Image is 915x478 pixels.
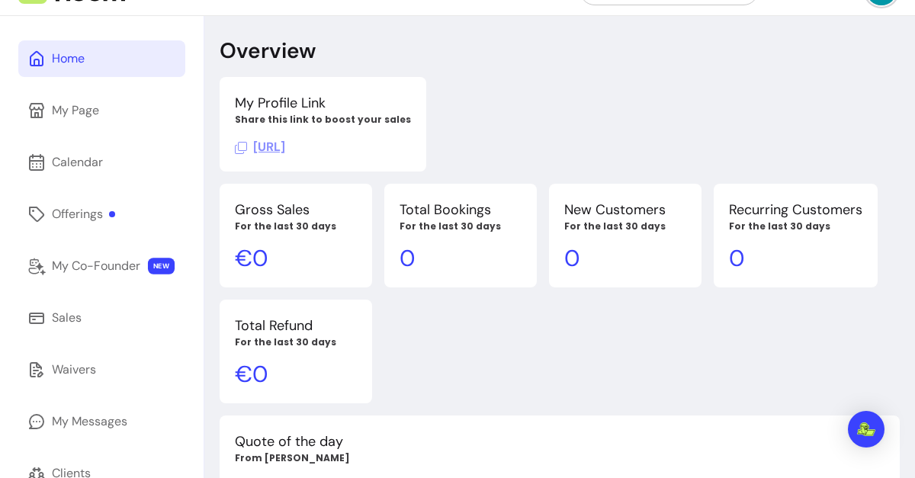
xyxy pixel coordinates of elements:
[18,248,185,284] a: My Co-Founder NEW
[235,220,357,233] p: For the last 30 days
[18,92,185,129] a: My Page
[220,37,316,65] p: Overview
[18,40,185,77] a: Home
[400,199,522,220] p: Total Bookings
[400,220,522,233] p: For the last 30 days
[235,431,884,452] p: Quote of the day
[564,199,686,220] p: New Customers
[52,361,96,379] div: Waivers
[148,258,175,274] span: NEW
[235,336,357,348] p: For the last 30 days
[848,411,884,448] div: Apri il messenger Intercom
[52,412,127,431] div: My Messages
[235,139,285,155] span: Click to copy
[235,245,357,272] p: € 0
[400,245,522,272] p: 0
[235,92,411,114] p: My Profile Link
[729,245,862,272] p: 0
[18,300,185,336] a: Sales
[52,257,140,275] div: My Co-Founder
[18,144,185,181] a: Calendar
[18,403,185,440] a: My Messages
[52,153,103,172] div: Calendar
[729,199,862,220] p: Recurring Customers
[18,196,185,233] a: Offerings
[18,351,185,388] a: Waivers
[52,309,82,327] div: Sales
[235,199,357,220] p: Gross Sales
[564,220,686,233] p: For the last 30 days
[52,50,85,68] div: Home
[564,245,686,272] p: 0
[52,101,99,120] div: My Page
[235,361,357,388] p: € 0
[235,452,884,464] p: From [PERSON_NAME]
[729,220,862,233] p: For the last 30 days
[235,114,411,126] p: Share this link to boost your sales
[235,315,357,336] p: Total Refund
[52,205,115,223] div: Offerings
